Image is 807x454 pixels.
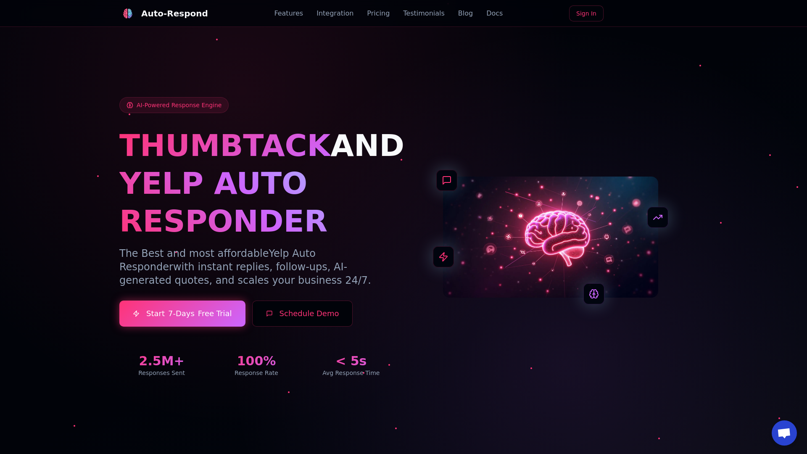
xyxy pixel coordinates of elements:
a: Sign In [569,5,604,21]
a: Integration [316,8,353,18]
h1: YELP AUTO RESPONDER [119,164,393,240]
div: Responses Sent [119,369,204,377]
iframe: Sign in with Google Button [606,5,692,23]
a: Start7-DaysFree Trial [119,301,245,327]
div: 2.5M+ [119,354,204,369]
div: Avg Response Time [309,369,393,377]
a: Docs [486,8,503,18]
a: Testimonials [403,8,445,18]
a: Features [274,8,303,18]
div: < 5s [309,354,393,369]
img: AI Neural Network Brain [443,177,658,298]
span: THUMBTACK [119,128,330,163]
span: AND [330,128,404,163]
div: Auto-Respond [141,8,208,19]
a: Auto-Respond [119,5,208,22]
span: 7-Days [168,308,195,319]
a: Pricing [367,8,390,18]
span: Yelp Auto Responder [119,248,316,273]
div: Open chat [772,420,797,446]
div: 100% [214,354,298,369]
img: logo.svg [123,8,133,19]
div: Response Rate [214,369,298,377]
span: AI-Powered Response Engine [137,101,222,109]
button: Schedule Demo [252,301,353,327]
p: The Best and most affordable with instant replies, follow-ups, AI-generated quotes, and scales yo... [119,247,393,287]
a: Blog [458,8,473,18]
